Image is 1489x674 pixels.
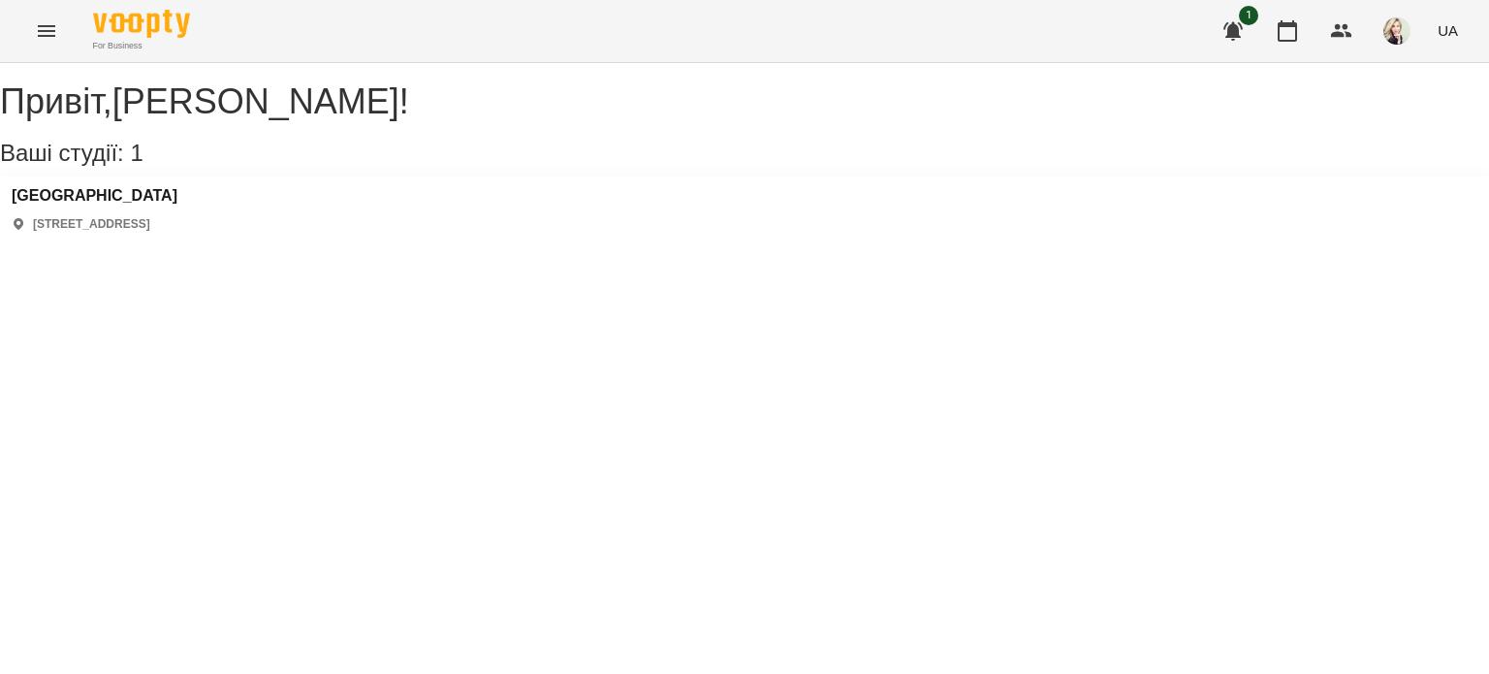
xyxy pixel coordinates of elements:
[33,216,150,233] p: [STREET_ADDRESS]
[1383,17,1410,45] img: 6fca86356b8b7b137e504034cafa1ac1.jpg
[1438,20,1458,41] span: UA
[93,40,190,52] span: For Business
[23,8,70,54] button: Menu
[130,140,143,166] span: 1
[93,10,190,38] img: Voopty Logo
[1430,13,1466,48] button: UA
[1239,6,1258,25] span: 1
[12,187,177,205] a: [GEOGRAPHIC_DATA]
